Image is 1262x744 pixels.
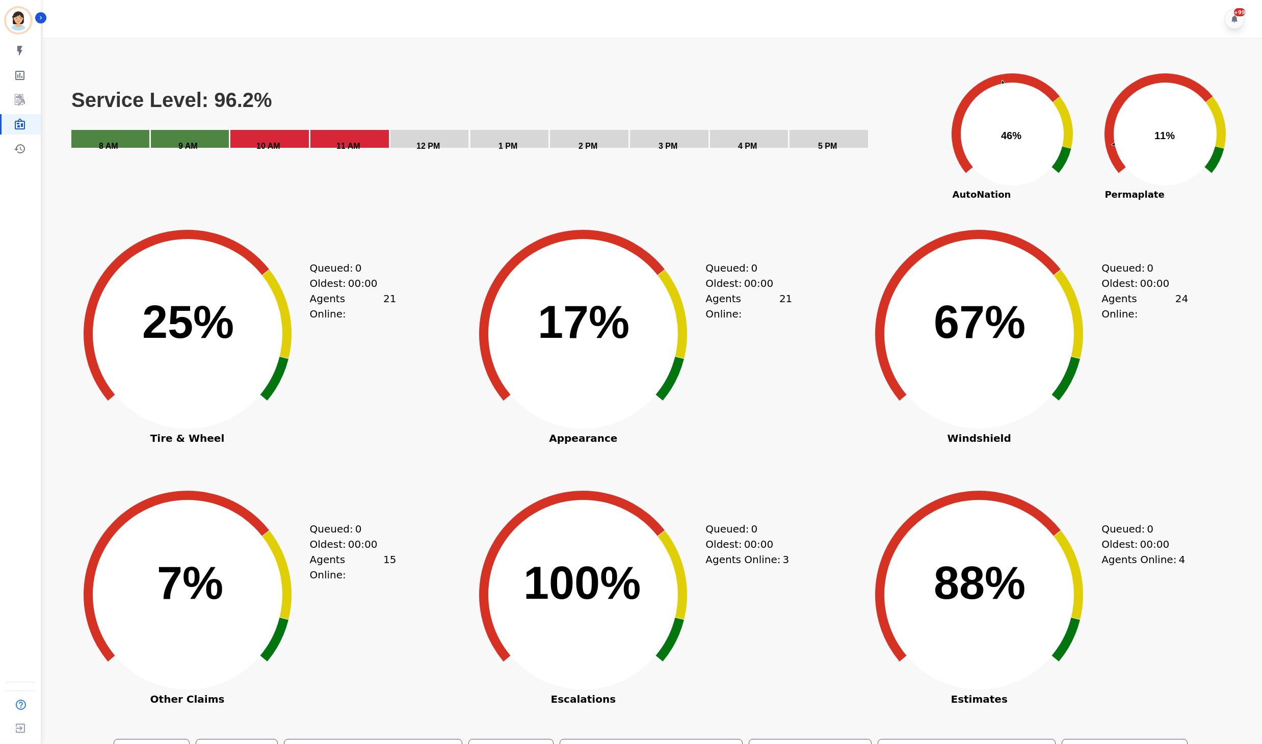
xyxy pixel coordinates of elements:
[705,276,782,291] div: Oldest:
[818,142,837,150] text: 5 PM
[348,276,378,291] span: 00:00
[1101,260,1178,276] div: Queued:
[1101,537,1178,552] div: Oldest:
[336,142,360,150] text: 11 AM
[523,557,641,608] text: 100%
[705,552,792,567] div: Agents Online:
[310,537,386,552] div: Oldest:
[1234,8,1245,16] div: +99
[783,552,790,567] span: 3
[934,297,1026,348] text: 67%
[310,276,386,291] div: Oldest:
[99,142,118,150] text: 8 AM
[456,433,711,443] span: Appearance
[60,433,315,443] span: Tire & Wheel
[751,521,757,537] span: 0
[705,291,792,322] div: Agents Online:
[498,142,517,150] text: 1 PM
[934,557,1026,608] text: 88%
[355,521,362,537] span: 0
[1175,291,1188,322] span: 24
[142,297,234,348] text: 25%
[579,142,597,150] text: 2 PM
[1147,521,1153,537] span: 0
[383,552,396,582] span: 15
[157,557,223,608] text: 7%
[659,142,677,150] text: 3 PM
[705,260,782,276] div: Queued:
[70,88,934,165] svg: Service Level: 96.2%
[71,89,272,111] text: Service Level: 96.2%
[60,694,315,704] span: Other Claims
[779,291,792,322] span: 21
[738,142,757,150] text: 4 PM
[1101,276,1178,291] div: Oldest:
[383,291,396,322] span: 21
[538,297,629,348] text: 17%
[852,694,1107,704] span: Estimates
[744,537,774,552] span: 00:00
[705,521,782,537] div: Queued:
[310,552,397,582] div: Agents Online:
[1101,552,1188,567] div: Agents Online:
[705,537,782,552] div: Oldest:
[1140,537,1169,552] span: 00:00
[1089,188,1180,201] span: Permaplate
[1001,130,1021,141] text: 46%
[178,142,198,150] text: 9 AM
[310,521,386,537] div: Queued:
[744,276,774,291] span: 00:00
[256,142,280,150] text: 10 AM
[1101,291,1188,322] div: Agents Online:
[1178,552,1185,567] span: 4
[852,433,1107,443] span: Windshield
[1140,276,1169,291] span: 00:00
[310,291,397,322] div: Agents Online:
[936,188,1028,201] span: AutoNation
[416,142,440,150] text: 12 PM
[348,537,378,552] span: 00:00
[456,694,711,704] span: Escalations
[6,8,31,33] img: Bordered avatar
[355,260,362,276] span: 0
[310,260,386,276] div: Queued:
[1147,260,1153,276] span: 0
[751,260,757,276] span: 0
[1101,521,1178,537] div: Queued:
[1154,130,1175,141] text: 11%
